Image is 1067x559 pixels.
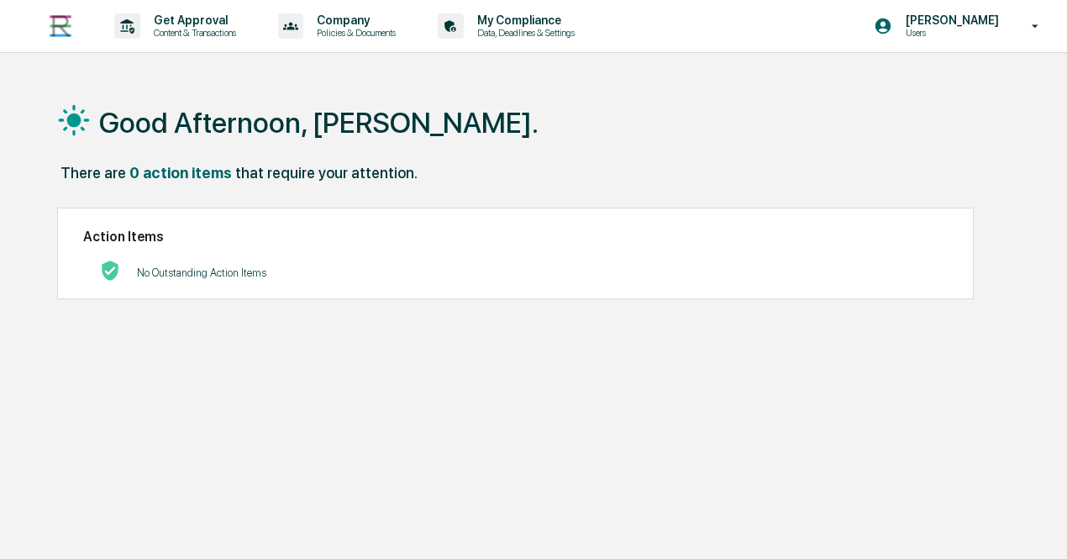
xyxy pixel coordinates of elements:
[137,266,266,279] p: No Outstanding Action Items
[140,13,244,27] p: Get Approval
[99,106,539,140] h1: Good Afternoon, [PERSON_NAME].
[40,6,81,46] img: logo
[100,261,120,281] img: No Actions logo
[892,13,1007,27] p: [PERSON_NAME]
[464,27,583,39] p: Data, Deadlines & Settings
[140,27,244,39] p: Content & Transactions
[464,13,583,27] p: My Compliance
[83,229,948,245] h2: Action Items
[60,164,126,182] div: There are
[235,164,418,182] div: that require your attention.
[892,27,1007,39] p: Users
[303,13,404,27] p: Company
[303,27,404,39] p: Policies & Documents
[129,164,232,182] div: 0 action items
